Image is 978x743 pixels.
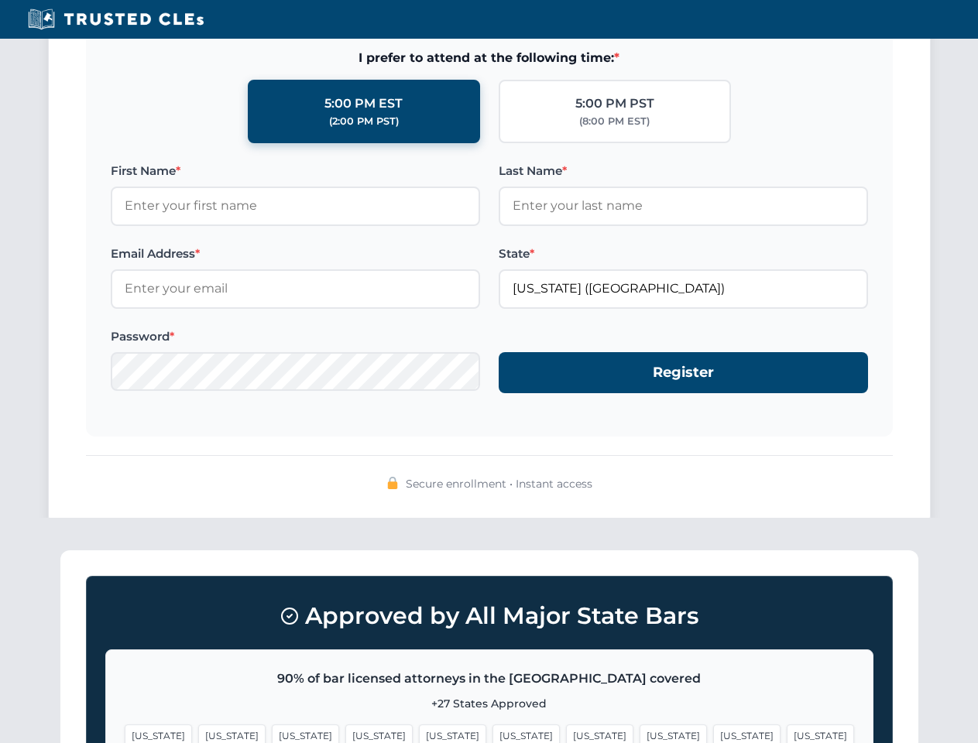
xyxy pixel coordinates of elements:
[386,477,399,489] img: 🔒
[499,352,868,393] button: Register
[575,94,654,114] div: 5:00 PM PST
[111,245,480,263] label: Email Address
[125,695,854,712] p: +27 States Approved
[579,114,650,129] div: (8:00 PM EST)
[125,669,854,689] p: 90% of bar licensed attorneys in the [GEOGRAPHIC_DATA] covered
[111,327,480,346] label: Password
[499,269,868,308] input: Florida (FL)
[499,162,868,180] label: Last Name
[406,475,592,492] span: Secure enrollment • Instant access
[499,245,868,263] label: State
[329,114,399,129] div: (2:00 PM PST)
[324,94,403,114] div: 5:00 PM EST
[111,269,480,308] input: Enter your email
[111,187,480,225] input: Enter your first name
[111,48,868,68] span: I prefer to attend at the following time:
[499,187,868,225] input: Enter your last name
[105,595,873,637] h3: Approved by All Major State Bars
[111,162,480,180] label: First Name
[23,8,208,31] img: Trusted CLEs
